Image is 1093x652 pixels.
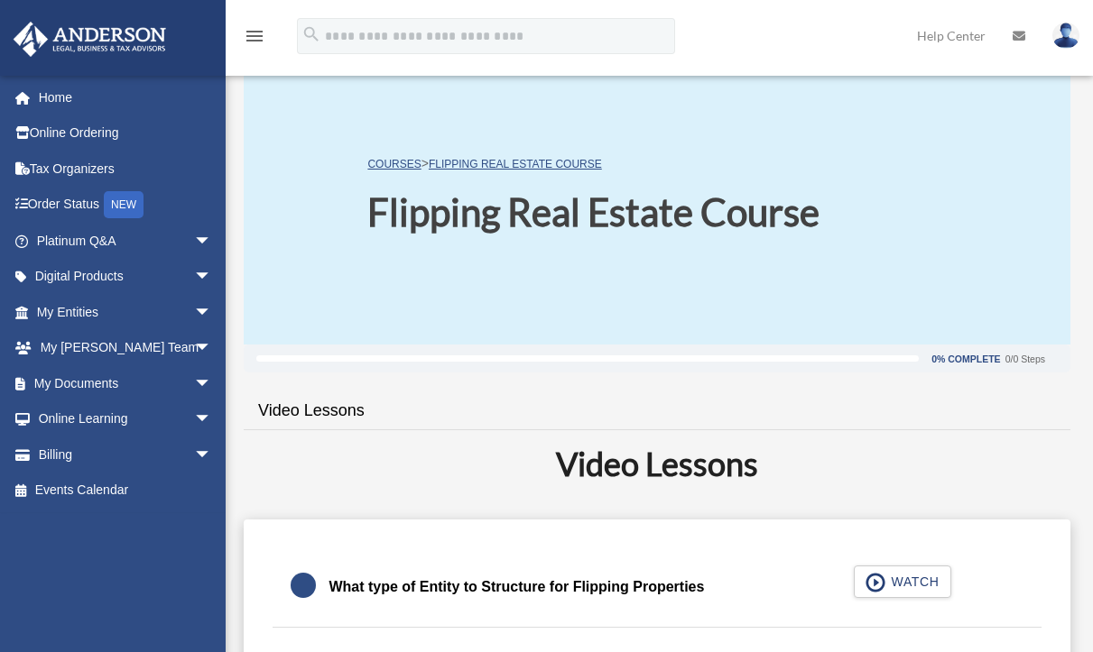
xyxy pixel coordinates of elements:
[854,565,951,598] button: WATCH
[429,158,602,170] a: Flipping Real Estate Course
[13,294,239,330] a: My Entitiesarrow_drop_down
[367,186,820,239] h1: Flipping Real Estate Course
[194,436,230,473] span: arrow_drop_down
[367,158,421,170] a: COURSES
[194,401,230,438] span: arrow_drop_down
[244,385,379,436] a: Video Lessons
[244,25,265,47] i: menu
[301,24,321,44] i: search
[13,401,239,437] a: Online Learningarrow_drop_down
[194,330,230,367] span: arrow_drop_down
[194,259,230,296] span: arrow_drop_down
[104,191,144,218] div: NEW
[13,79,239,115] a: Home
[13,223,239,259] a: Platinum Q&Aarrow_drop_down
[13,259,239,295] a: Digital Productsarrow_drop_down
[13,187,239,224] a: Order StatusNEW
[194,294,230,331] span: arrow_drop_down
[8,22,171,57] img: Anderson Advisors Platinum Portal
[13,115,239,152] a: Online Ordering
[194,223,230,260] span: arrow_drop_down
[244,32,265,47] a: menu
[367,152,820,175] p: >
[1005,354,1045,364] div: 0/0 Steps
[886,573,940,591] span: WATCH
[13,473,239,509] a: Events Calendar
[291,565,1023,609] a: What type of Entity to Structure for Flipping Properties WATCH
[13,151,239,187] a: Tax Organizers
[13,365,239,401] a: My Documentsarrow_drop_down
[255,441,1060,486] h2: Video Lessons
[13,330,239,366] a: My [PERSON_NAME] Teamarrow_drop_down
[329,574,704,600] div: What type of Entity to Structure for Flipping Properties
[13,436,239,473] a: Billingarrow_drop_down
[1052,23,1079,49] img: User Pic
[931,354,1000,364] div: 0% Complete
[194,365,230,402] span: arrow_drop_down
